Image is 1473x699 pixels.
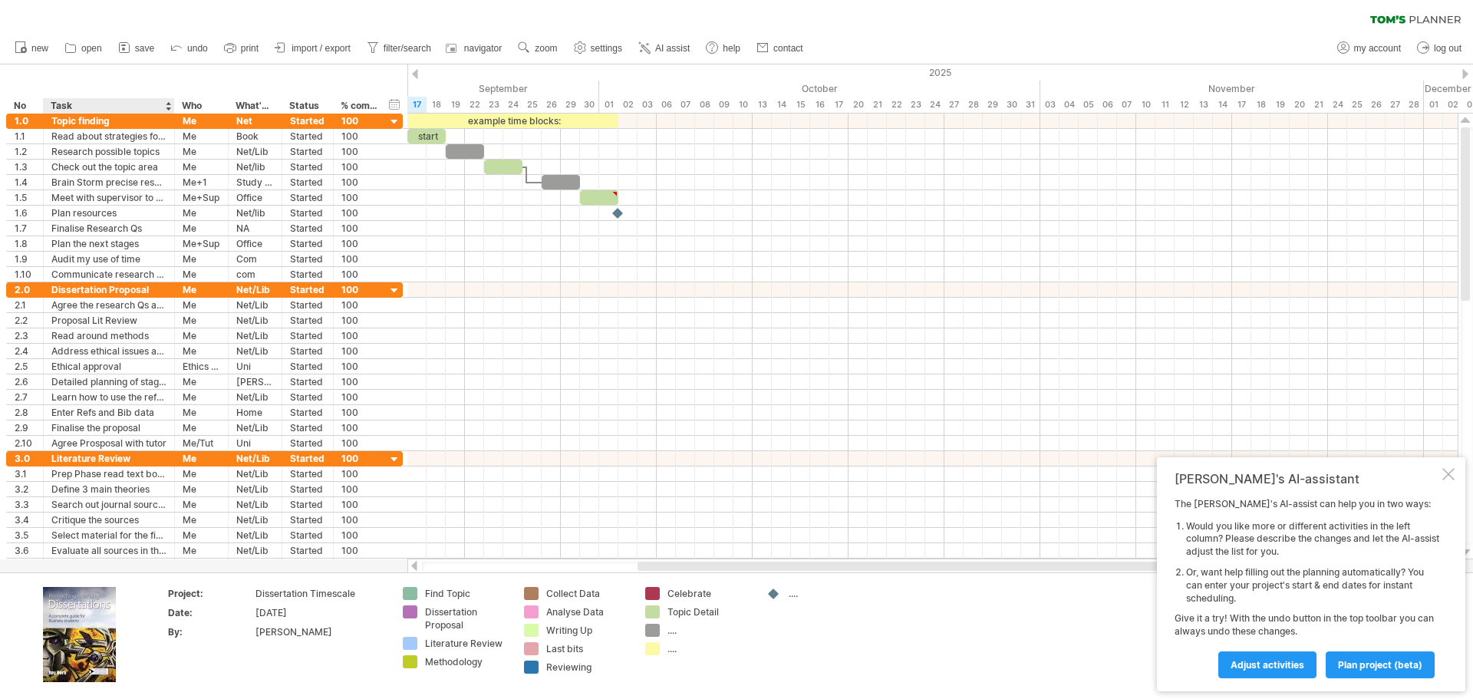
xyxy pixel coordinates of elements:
a: filter/search [363,38,436,58]
div: Started [290,282,325,297]
div: Me [183,390,220,404]
div: Collect Data [546,587,630,600]
div: 100 [341,528,378,542]
div: Net/Lib [236,451,274,466]
div: Friday, 19 September 2025 [446,97,465,113]
a: settings [570,38,627,58]
div: 2.5 [15,359,35,374]
div: Agree the research Qs and scope [51,298,166,312]
div: Started [290,436,325,450]
div: Who [182,98,219,114]
div: Started [290,175,325,190]
div: Communicate research Qs [51,267,166,282]
div: 2.8 [15,405,35,420]
div: Started [290,528,325,542]
div: Plan resources [51,206,166,220]
div: Enter Refs and Bib data [51,405,166,420]
div: Friday, 31 October 2025 [1021,97,1040,113]
div: Me [183,252,220,266]
div: Net/lib [236,206,274,220]
div: Me [183,344,220,358]
div: Net/Lib [236,420,274,435]
div: 100 [341,298,378,312]
div: 100 [341,513,378,527]
div: 100 [341,436,378,450]
div: Me [183,328,220,343]
div: Thursday, 2 October 2025 [618,97,638,113]
div: Started [290,160,325,174]
div: Writing Up [546,624,630,637]
div: Finalise Research Qs [51,221,166,236]
div: Me [183,543,220,558]
div: Dissertation Timescale [255,587,384,600]
div: Monday, 22 September 2025 [465,97,484,113]
div: Topic Detail [667,605,751,618]
div: Net/Lib [236,390,274,404]
div: November 2025 [1040,81,1424,97]
div: Finalise the proposal [51,420,166,435]
div: Thursday, 27 November 2025 [1386,97,1405,113]
div: Started [290,267,325,282]
div: Thursday, 30 October 2025 [1002,97,1021,113]
div: Friday, 28 November 2025 [1405,97,1424,113]
div: Net/Lib [236,497,274,512]
div: Started [290,559,325,573]
div: Project: [168,587,252,600]
div: Tuesday, 28 October 2025 [964,97,983,113]
a: zoom [514,38,562,58]
div: Net/Lib [236,344,274,358]
a: log out [1413,38,1466,58]
div: Me [183,282,220,297]
div: 2.2 [15,313,35,328]
div: Date: [168,606,252,619]
div: Plan the next stages [51,236,166,251]
div: 100 [341,175,378,190]
span: my account [1354,43,1401,54]
div: .... [789,587,872,600]
div: Monday, 27 October 2025 [944,97,964,113]
div: Me [183,513,220,527]
div: Net/Lib [236,313,274,328]
div: Me [183,451,220,466]
div: 3.3 [15,497,35,512]
div: [PERSON_NAME] [255,625,384,638]
div: Started [290,482,325,496]
div: Wednesday, 17 September 2025 [407,97,427,113]
div: 100 [341,144,378,159]
a: AI assist [634,38,694,58]
li: Or, want help filling out the planning automatically? You can enter your project's start & end da... [1186,566,1439,605]
div: Started [290,313,325,328]
div: Celebrate [667,587,751,600]
span: import / export [292,43,351,54]
div: 100 [341,559,378,573]
div: Tuesday, 18 November 2025 [1251,97,1270,113]
div: 1.5 [15,190,35,205]
div: Analyse Data [546,605,630,618]
div: 2.3 [15,328,35,343]
div: Audit my use of time [51,252,166,266]
div: Tuesday, 2 December 2025 [1443,97,1462,113]
div: Literature Review [51,451,166,466]
span: zoom [535,43,557,54]
div: 100 [341,114,378,128]
div: Read around methods [51,328,166,343]
img: ae64b563-e3e0-416d-90a8-e32b171956a1.jpg [43,587,116,682]
div: 100 [341,467,378,481]
div: Me [183,114,220,128]
a: my account [1333,38,1405,58]
div: Home [236,405,274,420]
div: 3.0 [15,451,35,466]
div: Friday, 21 November 2025 [1309,97,1328,113]
div: Friday, 14 November 2025 [1213,97,1232,113]
div: Net/Lib [236,482,274,496]
div: 100 [341,221,378,236]
div: Me [183,528,220,542]
div: Read about strategies for finding a topic [51,129,166,143]
div: 100 [341,267,378,282]
div: Ethical approval [51,359,166,374]
div: Thursday, 23 October 2025 [906,97,925,113]
div: Started [290,252,325,266]
div: Started [290,374,325,389]
div: Me [183,497,220,512]
div: 100 [341,374,378,389]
